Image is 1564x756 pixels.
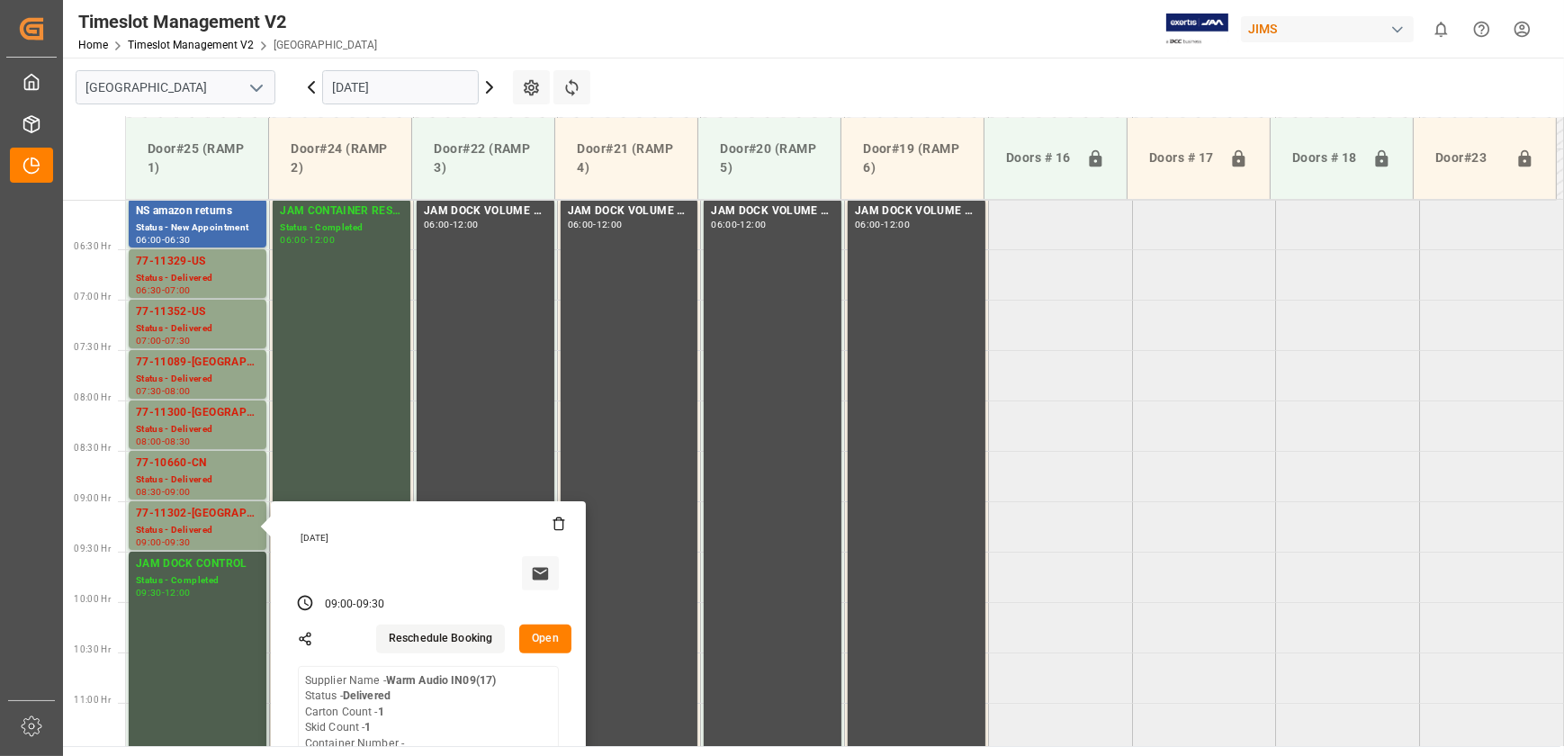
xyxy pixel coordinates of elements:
[309,236,335,244] div: 12:00
[136,589,162,597] div: 09:30
[593,220,596,229] div: -
[162,286,165,294] div: -
[136,337,162,345] div: 07:00
[1421,9,1461,49] button: show 0 new notifications
[884,220,910,229] div: 12:00
[74,544,111,553] span: 09:30 Hr
[165,538,191,546] div: 09:30
[136,404,259,422] div: 77-11300-[GEOGRAPHIC_DATA]
[711,202,834,220] div: JAM DOCK VOLUME CONTROL
[162,337,165,345] div: -
[136,488,162,496] div: 08:30
[78,39,108,51] a: Home
[1285,141,1365,175] div: Doors # 18
[136,202,259,220] div: NS amazon returns
[364,721,371,733] b: 1
[424,220,450,229] div: 06:00
[74,392,111,402] span: 08:00 Hr
[325,597,354,613] div: 09:00
[165,337,191,345] div: 07:30
[881,220,884,229] div: -
[78,8,377,35] div: Timeslot Management V2
[343,689,391,702] b: Delivered
[242,74,269,102] button: open menu
[711,220,737,229] div: 06:00
[856,132,969,184] div: Door#19 (RAMP 6)
[737,220,740,229] div: -
[570,132,683,184] div: Door#21 (RAMP 4)
[74,493,111,503] span: 09:00 Hr
[136,505,259,523] div: 77-11302-[GEOGRAPHIC_DATA]
[280,236,306,244] div: 06:00
[136,573,259,589] div: Status - Completed
[165,488,191,496] div: 09:00
[1241,16,1414,42] div: JIMS
[136,523,259,538] div: Status - Delivered
[427,132,540,184] div: Door#22 (RAMP 3)
[450,220,453,229] div: -
[855,220,881,229] div: 06:00
[283,132,397,184] div: Door#24 (RAMP 2)
[136,422,259,437] div: Status - Delivered
[353,597,355,613] div: -
[136,286,162,294] div: 06:30
[74,241,111,251] span: 06:30 Hr
[162,387,165,395] div: -
[162,437,165,445] div: -
[1428,141,1508,175] div: Door#23
[136,354,259,372] div: 77-11089-[GEOGRAPHIC_DATA]
[855,202,978,220] div: JAM DOCK VOLUME CONTROL
[136,555,259,573] div: JAM DOCK CONTROL
[136,321,259,337] div: Status - Delivered
[597,220,623,229] div: 12:00
[999,141,1079,175] div: Doors # 16
[568,220,594,229] div: 06:00
[128,39,254,51] a: Timeslot Management V2
[376,625,505,653] button: Reschedule Booking
[741,220,767,229] div: 12:00
[280,202,403,220] div: JAM CONTAINER RESERVED
[165,437,191,445] div: 08:30
[1142,141,1222,175] div: Doors # 17
[74,594,111,604] span: 10:00 Hr
[136,454,259,472] div: 77-10660-CN
[136,271,259,286] div: Status - Delivered
[76,70,275,104] input: Type to search/select
[74,695,111,705] span: 11:00 Hr
[322,70,479,104] input: DD.MM.YYYY
[1166,13,1228,45] img: Exertis%20JAM%20-%20Email%20Logo.jpg_1722504956.jpg
[713,132,826,184] div: Door#20 (RAMP 5)
[568,202,691,220] div: JAM DOCK VOLUME CONTROL
[1241,12,1421,46] button: JIMS
[378,706,384,718] b: 1
[136,253,259,271] div: 77-11329-US
[136,472,259,488] div: Status - Delivered
[306,236,309,244] div: -
[74,745,111,755] span: 11:30 Hr
[519,625,571,653] button: Open
[136,303,259,321] div: 77-11352-US
[165,387,191,395] div: 08:00
[136,220,259,236] div: Status - New Appointment
[280,220,403,236] div: Status - Completed
[162,236,165,244] div: -
[136,236,162,244] div: 06:00
[74,644,111,654] span: 10:30 Hr
[74,292,111,301] span: 07:00 Hr
[136,437,162,445] div: 08:00
[136,387,162,395] div: 07:30
[356,597,385,613] div: 09:30
[140,132,254,184] div: Door#25 (RAMP 1)
[424,202,547,220] div: JAM DOCK VOLUME CONTROL
[74,443,111,453] span: 08:30 Hr
[165,236,191,244] div: 06:30
[294,532,566,544] div: [DATE]
[136,538,162,546] div: 09:00
[386,674,497,687] b: Warm Audio IN09(17)
[162,538,165,546] div: -
[1461,9,1502,49] button: Help Center
[74,342,111,352] span: 07:30 Hr
[136,372,259,387] div: Status - Delivered
[165,589,191,597] div: 12:00
[162,488,165,496] div: -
